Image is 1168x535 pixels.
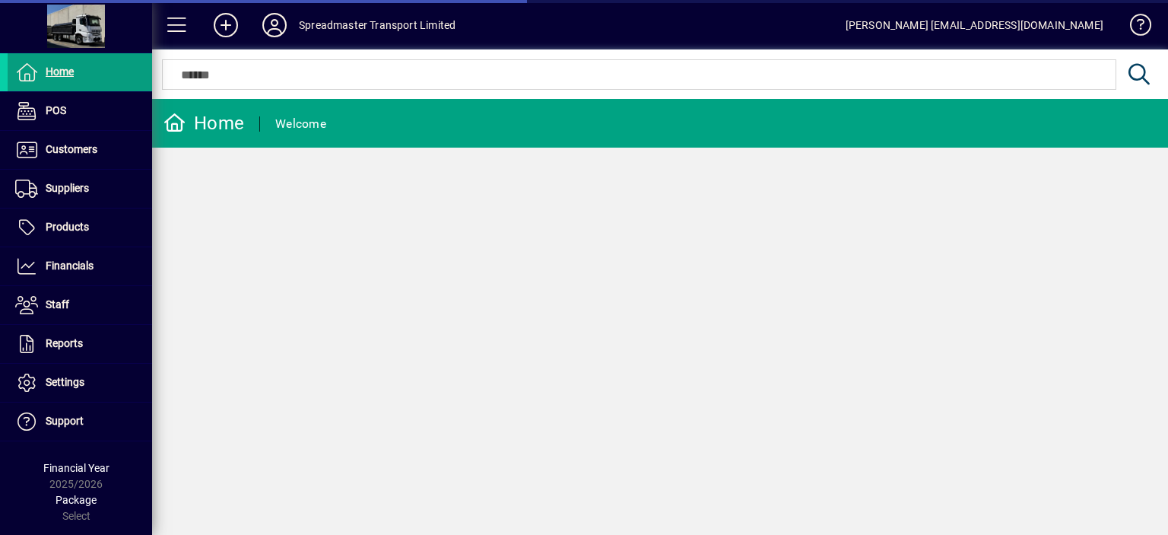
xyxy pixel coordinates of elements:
[8,131,152,169] a: Customers
[8,92,152,130] a: POS
[46,65,74,78] span: Home
[46,221,89,233] span: Products
[46,260,94,272] span: Financials
[43,462,109,474] span: Financial Year
[202,11,250,39] button: Add
[250,11,299,39] button: Profile
[8,325,152,363] a: Reports
[8,403,152,441] a: Support
[8,286,152,324] a: Staff
[8,247,152,285] a: Financials
[46,337,83,349] span: Reports
[8,170,152,208] a: Suppliers
[163,111,244,135] div: Home
[56,494,97,506] span: Package
[46,298,69,310] span: Staff
[46,104,66,116] span: POS
[1119,3,1149,53] a: Knowledge Base
[8,364,152,402] a: Settings
[46,376,84,388] span: Settings
[846,13,1103,37] div: [PERSON_NAME] [EMAIL_ADDRESS][DOMAIN_NAME]
[299,13,455,37] div: Spreadmaster Transport Limited
[46,182,89,194] span: Suppliers
[46,415,84,427] span: Support
[46,143,97,155] span: Customers
[8,209,152,247] a: Products
[275,112,326,136] div: Welcome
